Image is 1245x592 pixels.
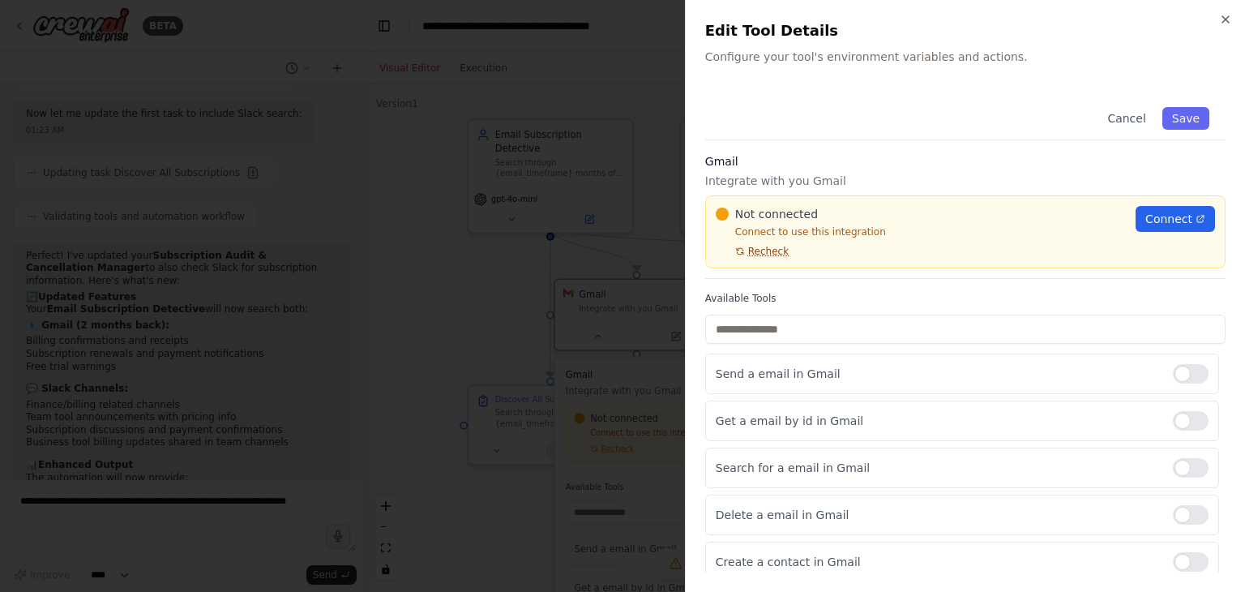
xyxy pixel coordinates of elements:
[716,225,1126,238] p: Connect to use this integration
[716,507,1160,523] p: Delete a email in Gmail
[1162,107,1209,130] button: Save
[716,366,1160,382] p: Send a email in Gmail
[748,245,789,258] span: Recheck
[1145,211,1192,227] span: Connect
[705,153,1226,169] h3: Gmail
[716,554,1160,570] p: Create a contact in Gmail
[1136,206,1215,232] a: Connect
[716,245,789,258] button: Recheck
[705,49,1226,65] p: Configure your tool's environment variables and actions.
[716,413,1160,429] p: Get a email by id in Gmail
[735,206,818,222] span: Not connected
[705,173,1226,189] p: Integrate with you Gmail
[705,19,1226,42] h2: Edit Tool Details
[1097,107,1155,130] button: Cancel
[716,460,1160,476] p: Search for a email in Gmail
[705,292,1226,305] label: Available Tools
